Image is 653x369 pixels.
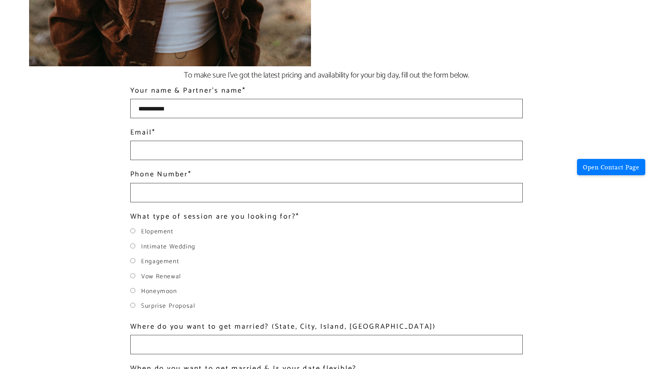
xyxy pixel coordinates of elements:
[130,211,300,223] label: What type of session are you looking for?
[130,321,436,333] label: Where do you want to get married? (State, City, Island, [GEOGRAPHIC_DATA])
[184,69,469,82] span: To make sure I've got the latest pricing and availability for your big day, fill out the form below.
[141,286,177,297] label: Honeymoon
[141,226,173,237] label: Elopement
[141,256,179,267] label: Engagement
[141,271,181,282] label: Vow Renewal
[130,169,192,181] label: Phone Number
[577,159,645,175] button: Open Contact Page
[141,241,195,252] label: Intimate Wedding
[130,85,246,97] label: Your name & Partner's name
[141,301,195,311] label: Surprise Proposal
[130,127,156,139] label: Email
